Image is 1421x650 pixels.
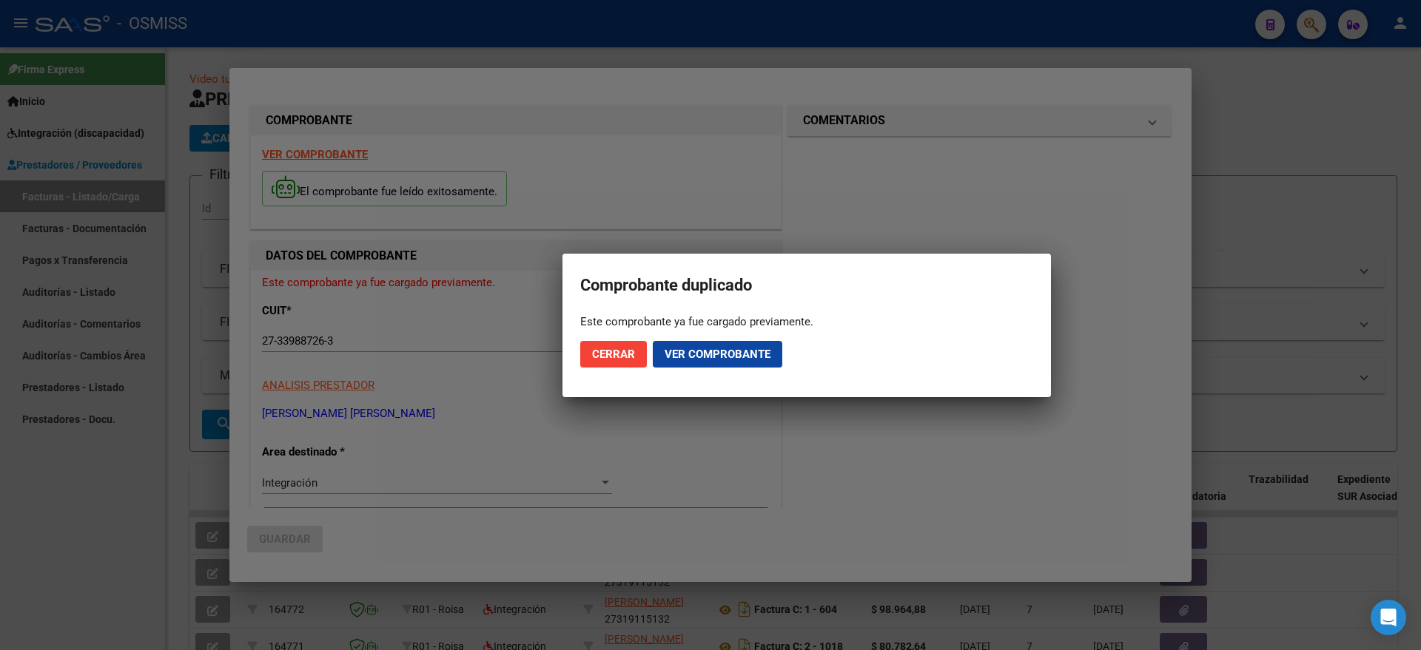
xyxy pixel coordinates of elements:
button: Cerrar [580,341,647,368]
div: Open Intercom Messenger [1371,600,1406,635]
h2: Comprobante duplicado [580,271,1033,299]
span: Cerrar [592,348,635,361]
button: Ver comprobante [653,341,782,368]
span: Ver comprobante [665,348,770,361]
div: Este comprobante ya fue cargado previamente. [580,314,1033,329]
